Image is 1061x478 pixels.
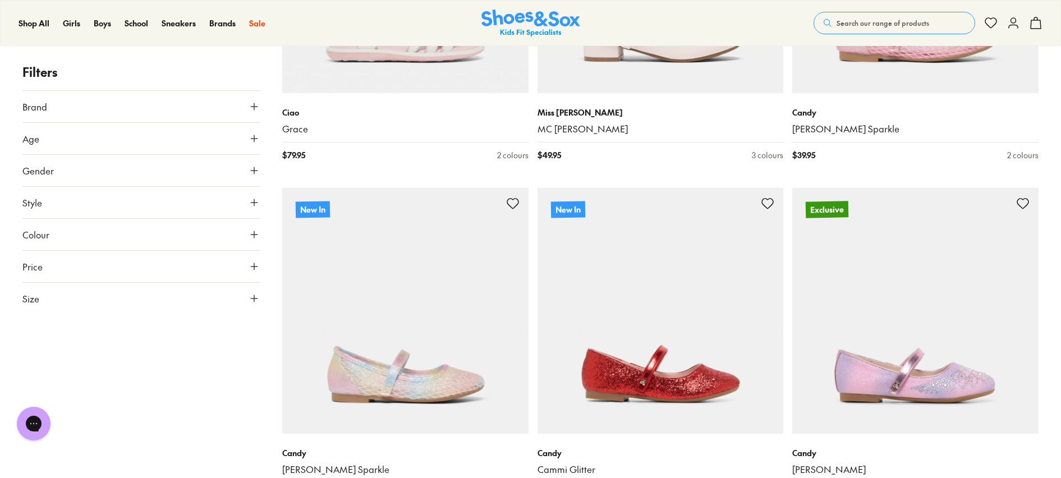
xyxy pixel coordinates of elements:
a: MC [PERSON_NAME] [538,123,784,135]
p: Candy [792,107,1039,118]
p: Candy [282,447,529,459]
button: Size [22,283,260,314]
span: $ 39.95 [792,149,815,161]
span: Colour [22,228,49,241]
span: Gender [22,164,54,177]
span: Size [22,292,39,305]
button: Price [22,251,260,282]
a: [PERSON_NAME] Sparkle [282,463,529,476]
a: Sale [249,17,265,29]
a: Grace [282,123,529,135]
a: Shop All [19,17,49,29]
span: Style [22,196,42,209]
span: $ 49.95 [538,149,561,161]
div: 2 colours [1007,149,1039,161]
a: Brands [209,17,236,29]
a: New In [538,188,784,434]
p: Candy [538,447,784,459]
button: Search our range of products [814,12,975,34]
a: [PERSON_NAME] Sparkle [792,123,1039,135]
a: Shoes & Sox [481,10,580,37]
span: Brand [22,100,47,113]
button: Colour [22,219,260,250]
span: Search our range of products [837,18,929,28]
div: 2 colours [497,149,529,161]
button: Style [22,187,260,218]
p: New In [550,201,585,218]
p: New In [296,201,330,218]
p: Candy [792,447,1039,459]
div: 3 colours [752,149,783,161]
a: Girls [63,17,80,29]
a: [PERSON_NAME] [792,463,1039,476]
a: New In [282,188,529,434]
a: Boys [94,17,111,29]
a: School [125,17,148,29]
iframe: Gorgias live chat messenger [11,403,56,444]
span: Price [22,260,43,273]
span: $ 79.95 [282,149,305,161]
a: Exclusive [792,188,1039,434]
p: Exclusive [806,201,848,218]
p: Ciao [282,107,529,118]
button: Gender [22,155,260,186]
p: Filters [22,63,260,81]
button: Brand [22,91,260,122]
p: Miss [PERSON_NAME] [538,107,784,118]
button: Age [22,123,260,154]
a: Cammi Glitter [538,463,784,476]
span: Age [22,132,39,145]
img: SNS_Logo_Responsive.svg [481,10,580,37]
a: Sneakers [162,17,196,29]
